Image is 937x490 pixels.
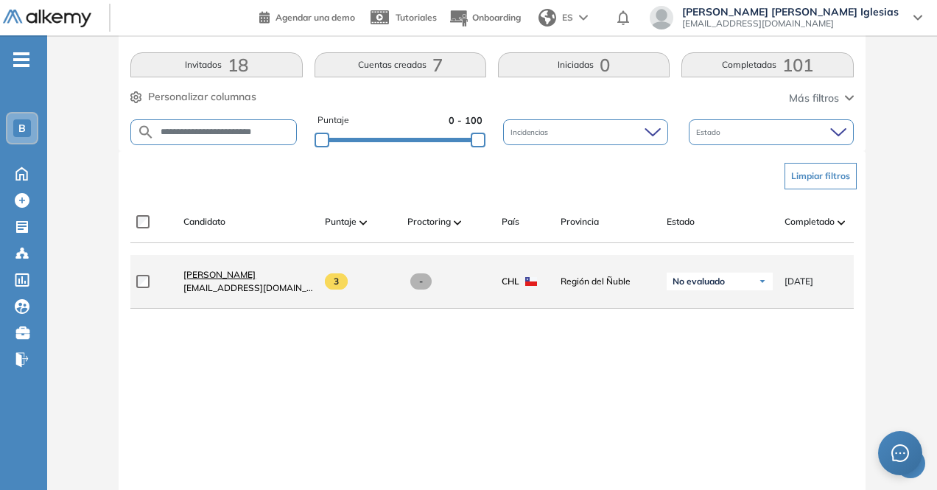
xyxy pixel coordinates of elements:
[315,52,486,77] button: Cuentas creadas7
[785,275,813,288] span: [DATE]
[259,7,355,25] a: Agendar una demo
[13,58,29,61] i: -
[449,113,482,127] span: 0 - 100
[472,12,521,23] span: Onboarding
[183,269,256,280] span: [PERSON_NAME]
[681,52,853,77] button: Completadas101
[449,2,521,34] button: Onboarding
[18,122,26,134] span: B
[130,52,302,77] button: Invitados18
[454,220,461,225] img: [missing "en.ARROW_ALT" translation]
[502,275,519,288] span: CHL
[3,10,91,28] img: Logo
[502,215,519,228] span: País
[789,91,839,106] span: Más filtros
[579,15,588,21] img: arrow
[667,215,695,228] span: Estado
[183,215,225,228] span: Candidato
[525,277,537,286] img: CHL
[410,273,432,290] span: -
[407,215,451,228] span: Proctoring
[325,273,348,290] span: 3
[785,163,857,189] button: Limpiar filtros
[758,277,767,286] img: Ícono de flecha
[183,281,313,295] span: [EMAIL_ADDRESS][DOMAIN_NAME]
[503,119,668,145] div: Incidencias
[325,215,357,228] span: Puntaje
[510,127,551,138] span: Incidencias
[838,220,845,225] img: [missing "en.ARROW_ALT" translation]
[562,11,573,24] span: ES
[137,123,155,141] img: SEARCH_ALT
[561,215,599,228] span: Provincia
[682,6,899,18] span: [PERSON_NAME] [PERSON_NAME] Iglesias
[538,9,556,27] img: world
[396,12,437,23] span: Tutoriales
[689,119,854,145] div: Estado
[130,89,256,105] button: Personalizar columnas
[789,91,854,106] button: Más filtros
[682,18,899,29] span: [EMAIL_ADDRESS][DOMAIN_NAME]
[696,127,723,138] span: Estado
[359,220,367,225] img: [missing "en.ARROW_ALT" translation]
[276,12,355,23] span: Agendar una demo
[785,215,835,228] span: Completado
[498,52,670,77] button: Iniciadas0
[561,275,655,288] span: Región del Ñuble
[183,268,313,281] a: [PERSON_NAME]
[148,89,256,105] span: Personalizar columnas
[673,276,725,287] span: No evaluado
[317,113,349,127] span: Puntaje
[891,444,909,462] span: message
